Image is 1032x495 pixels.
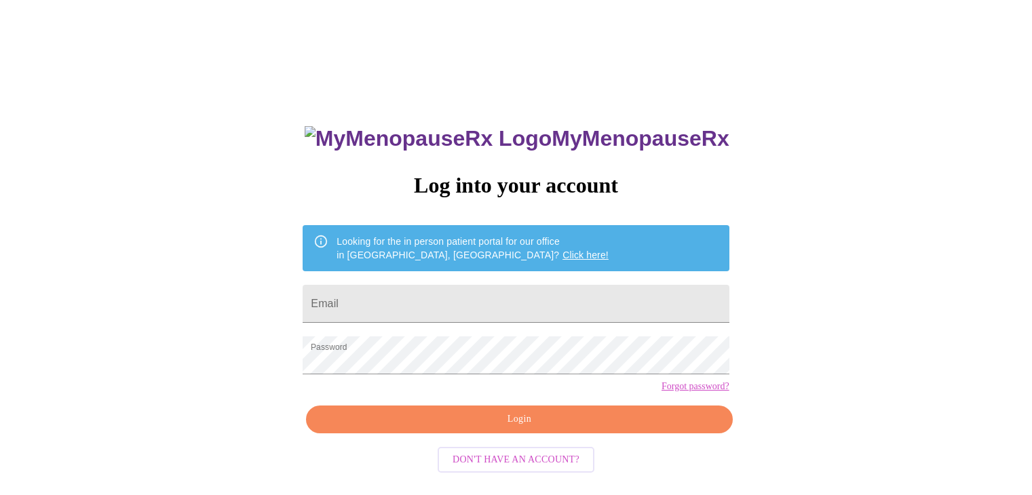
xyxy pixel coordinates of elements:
[453,452,579,469] span: Don't have an account?
[322,411,716,428] span: Login
[305,126,729,151] h3: MyMenopauseRx
[306,405,732,433] button: Login
[562,250,609,260] a: Click here!
[438,447,594,473] button: Don't have an account?
[434,452,598,464] a: Don't have an account?
[662,381,729,392] a: Forgot password?
[337,229,609,267] div: Looking for the in person patient portal for our office in [GEOGRAPHIC_DATA], [GEOGRAPHIC_DATA]?
[305,126,552,151] img: MyMenopauseRx Logo
[303,173,729,198] h3: Log into your account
